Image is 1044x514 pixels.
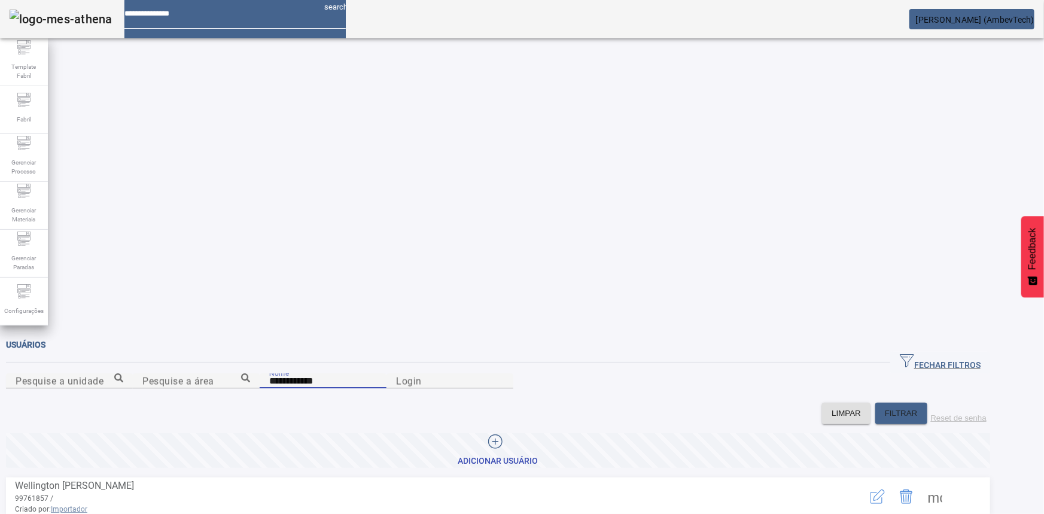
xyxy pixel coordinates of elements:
span: Importador [51,505,87,513]
button: Delete [892,482,921,511]
span: 99761857 / [15,494,53,503]
span: Gerenciar Materiais [6,202,42,227]
button: Reset de senha [927,403,990,424]
button: FECHAR FILTROS [890,352,990,373]
span: Usuários [6,340,45,349]
input: Number [16,374,123,388]
mat-label: Pesquise a área [142,375,214,387]
span: Gerenciar Paradas [6,250,42,275]
button: Adicionar Usuário [6,433,990,468]
input: Number [142,374,250,388]
span: Wellington [PERSON_NAME] [15,480,134,491]
img: logo-mes-athena [10,10,112,29]
span: Template Fabril [6,59,42,84]
mat-label: Nome [269,369,289,377]
button: LIMPAR [822,403,870,424]
button: Feedback - Mostrar pesquisa [1021,216,1044,297]
button: Mais [921,482,949,511]
button: FILTRAR [875,403,927,424]
span: Feedback [1027,228,1038,270]
span: Configurações [1,303,47,319]
span: [PERSON_NAME] (AmbevTech) [916,15,1034,25]
label: Reset de senha [931,413,987,422]
span: Fabril [13,111,35,127]
mat-label: Login [396,375,422,387]
span: Gerenciar Processo [6,154,42,180]
mat-label: Pesquise a unidade [16,375,104,387]
span: LIMPAR [832,407,861,419]
span: FECHAR FILTROS [900,354,981,372]
span: FILTRAR [885,407,918,419]
div: Adicionar Usuário [458,455,538,467]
